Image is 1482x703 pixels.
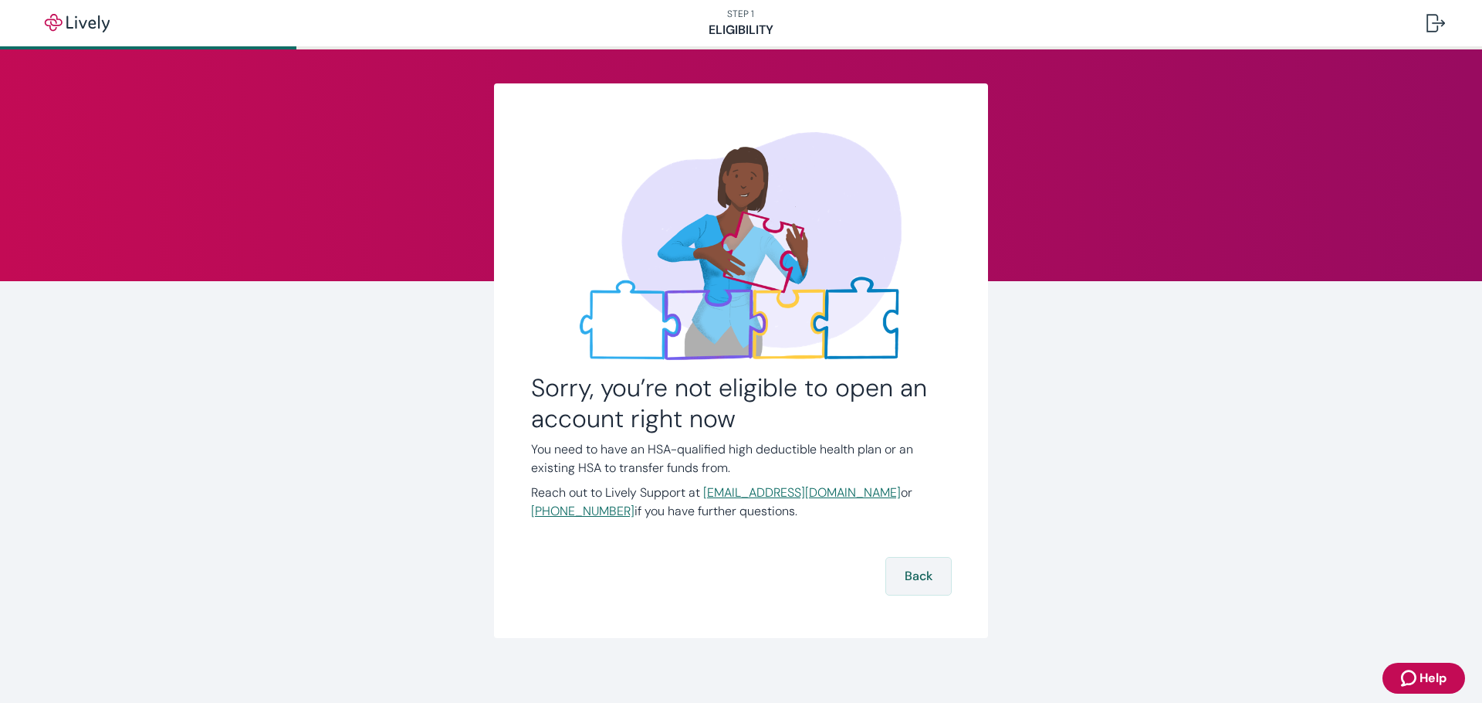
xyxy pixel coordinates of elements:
[886,558,951,595] button: Back
[34,14,120,32] img: Lively
[703,484,901,501] a: [EMAIL_ADDRESS][DOMAIN_NAME]
[1401,669,1419,688] svg: Zendesk support icon
[1414,5,1457,42] button: Log out
[1419,669,1446,688] span: Help
[1382,663,1465,694] button: Zendesk support iconHelp
[531,484,951,521] p: Reach out to Lively Support at or if you have further questions.
[531,372,951,434] h2: Sorry, you’re not eligible to open an account right now
[531,503,634,519] a: [PHONE_NUMBER]
[531,440,951,477] p: You need to have an HSA-qualified high deductible health plan or an existing HSA to transfer fund...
